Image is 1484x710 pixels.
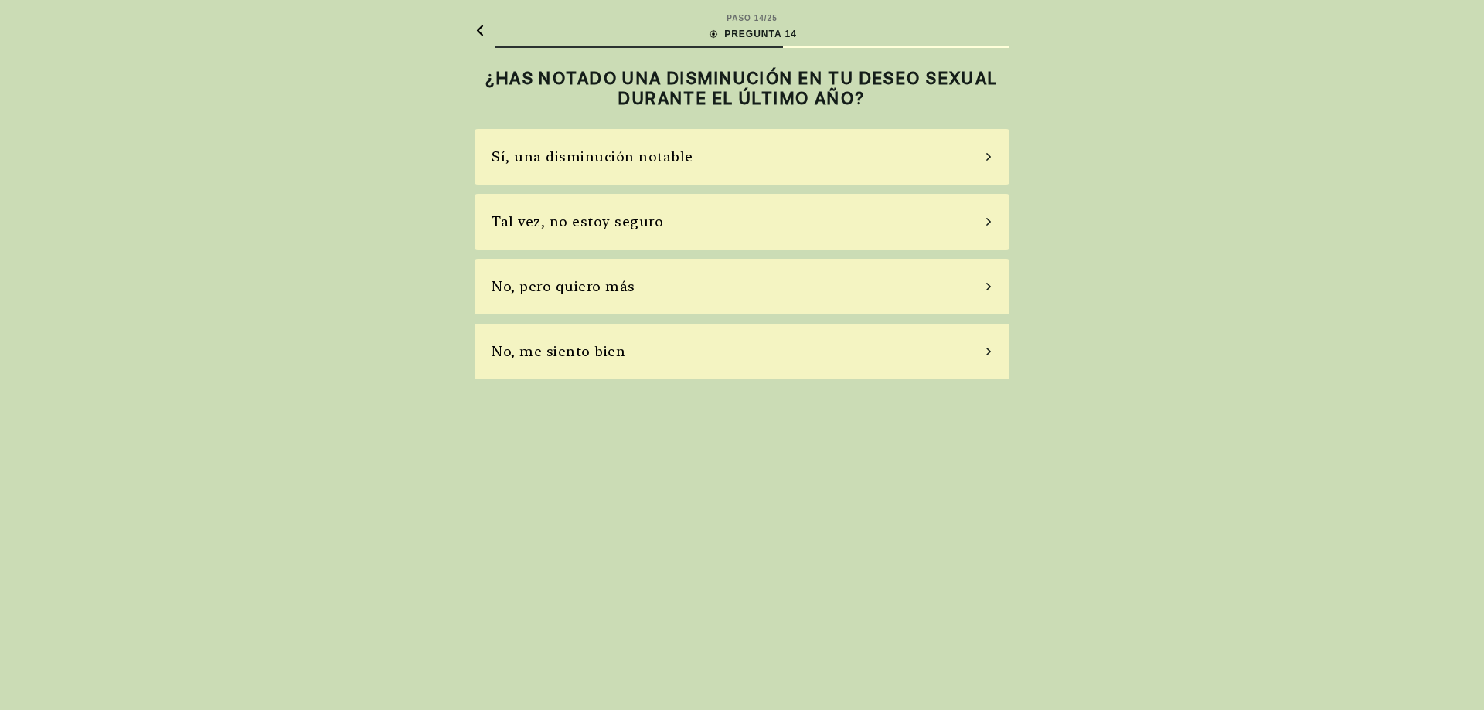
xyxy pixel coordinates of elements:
div: Tal vez, no estoy seguro [492,211,663,232]
div: No, pero quiero más [492,276,635,297]
div: PREGUNTA 14 [707,27,797,41]
div: Sí, una disminución notable [492,146,693,167]
div: No, me siento bien [492,341,625,362]
h2: ¿HAS NOTADO UNA DISMINUCIÓN EN TU DESEO SEXUAL DURANTE EL ÚLTIMO AÑO? [475,68,1009,109]
div: PASO 14 / 25 [727,12,777,24]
